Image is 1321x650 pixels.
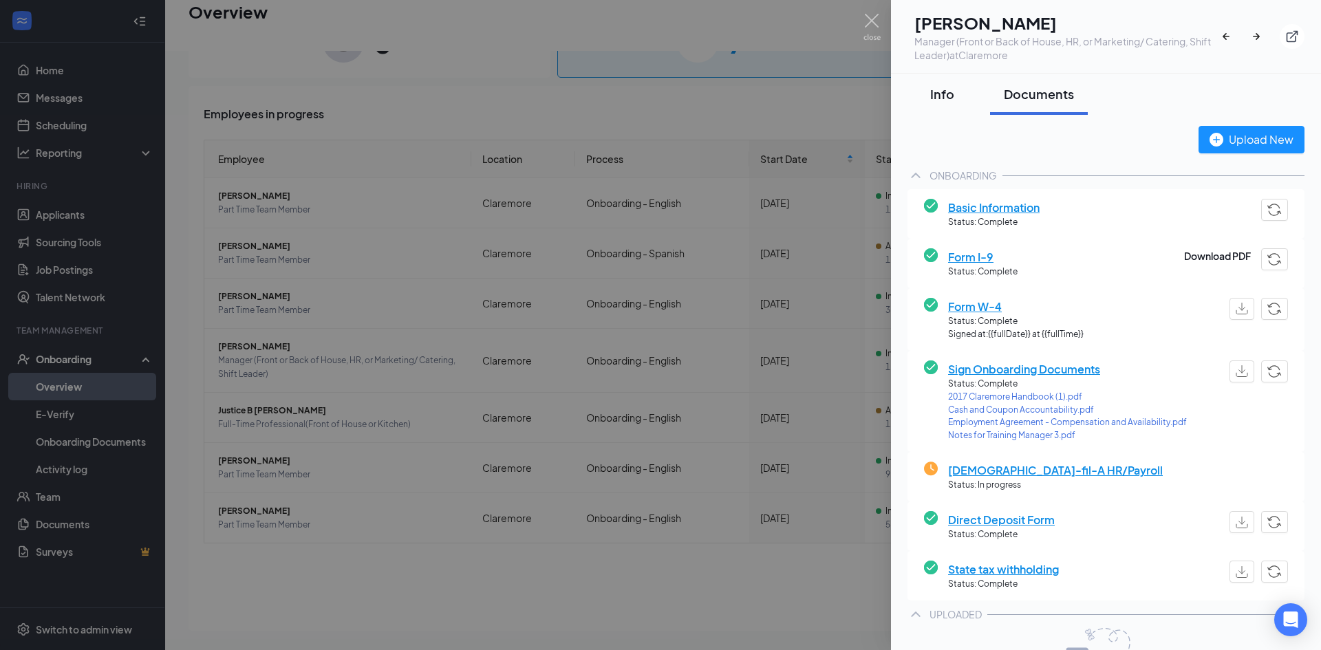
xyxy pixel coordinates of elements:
span: Status: Complete [948,266,1018,279]
span: State tax withholding [948,561,1059,578]
span: [DEMOGRAPHIC_DATA]-fil-A HR/Payroll [948,462,1163,479]
a: 2017 Claremore Handbook (1).pdf [948,391,1187,404]
a: Employment Agreement - Compensation and Availability.pdf [948,416,1187,429]
a: Notes for Training Manager 3.pdf [948,429,1187,442]
svg: ArrowRight [1249,30,1263,43]
span: Status: In progress [948,479,1163,492]
svg: ArrowLeftNew [1219,30,1233,43]
span: Status: Complete [948,378,1187,391]
span: Sign Onboarding Documents [948,360,1187,378]
div: Upload New [1210,131,1293,148]
div: ONBOARDING [930,169,997,182]
div: Info [921,85,963,102]
button: ExternalLink [1280,24,1304,49]
button: Download PDF [1184,248,1251,263]
span: Basic Information [948,199,1040,216]
div: Manager (Front or Back of House, HR, or Marketing/ Catering, Shift Leader) at Claremore [914,34,1219,62]
span: Status: Complete [948,216,1040,229]
span: Form W-4 [948,298,1084,315]
svg: ChevronUp [907,606,924,622]
button: Upload New [1199,126,1304,153]
span: Status: Complete [948,315,1084,328]
svg: ExternalLink [1285,30,1299,43]
svg: ChevronUp [907,167,924,184]
span: Signed at: {{fullDate}} at {{fullTime}} [948,328,1084,341]
div: Open Intercom Messenger [1274,603,1307,636]
div: UPLOADED [930,607,982,621]
button: ArrowRight [1249,24,1274,49]
div: Documents [1004,85,1074,102]
span: Form I-9 [948,248,1018,266]
span: Status: Complete [948,578,1059,591]
h1: [PERSON_NAME] [914,11,1219,34]
span: Direct Deposit Form [948,511,1055,528]
a: Cash and Coupon Accountability.pdf [948,404,1187,417]
span: Status: Complete [948,528,1055,541]
button: ArrowLeftNew [1219,24,1244,49]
